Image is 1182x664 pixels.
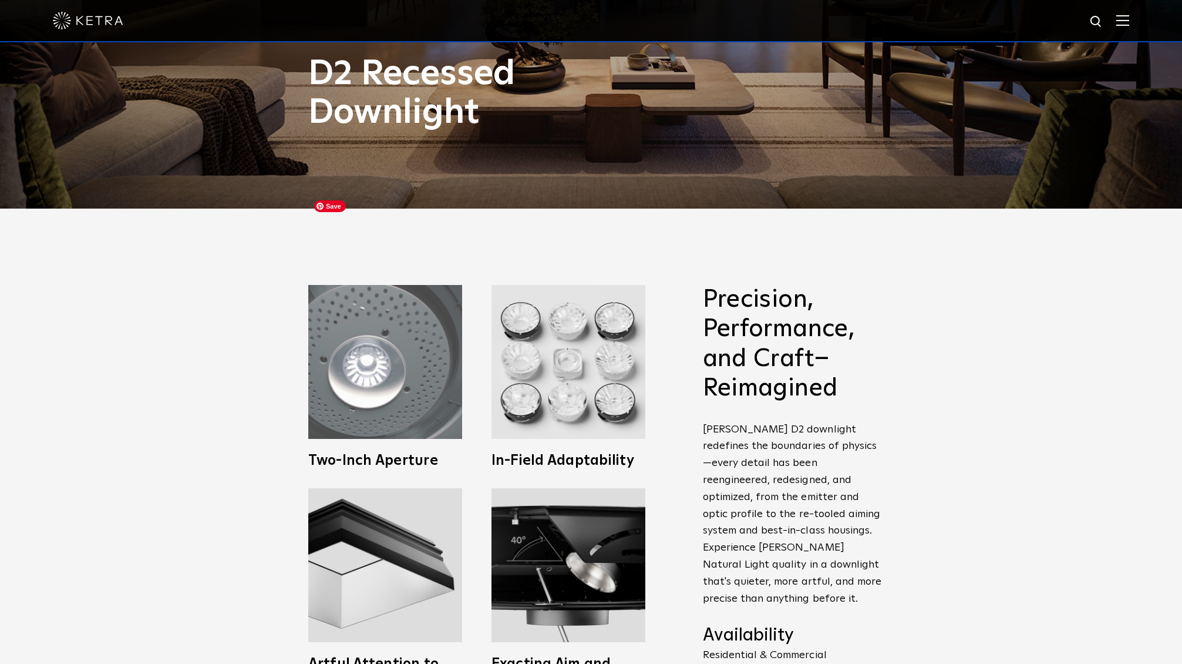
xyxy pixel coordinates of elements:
[1116,15,1129,26] img: Hamburger%20Nav.svg
[491,454,645,468] h3: In-Field Adaptability
[491,285,645,439] img: Ketra D2 LED Downlight fixtures with Wireless Control
[308,285,462,439] img: Ketra 2
[314,200,346,212] span: Save
[1089,15,1104,29] img: search icon
[703,650,885,660] p: Residential & Commercial
[703,625,885,647] h4: Availability
[703,421,885,608] p: [PERSON_NAME] D2 downlight redefines the boundaries of physics—every detail has been reengineered...
[308,55,640,132] h1: D2 Recessed Downlight
[308,454,462,468] h3: Two-Inch Aperture
[53,12,123,29] img: ketra-logo-2019-white
[308,488,462,642] img: Ketra full spectrum lighting fixtures
[491,488,645,642] img: Adjustable downlighting with 40 degree tilt
[703,285,885,404] h2: Precision, Performance, and Craft–Reimagined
